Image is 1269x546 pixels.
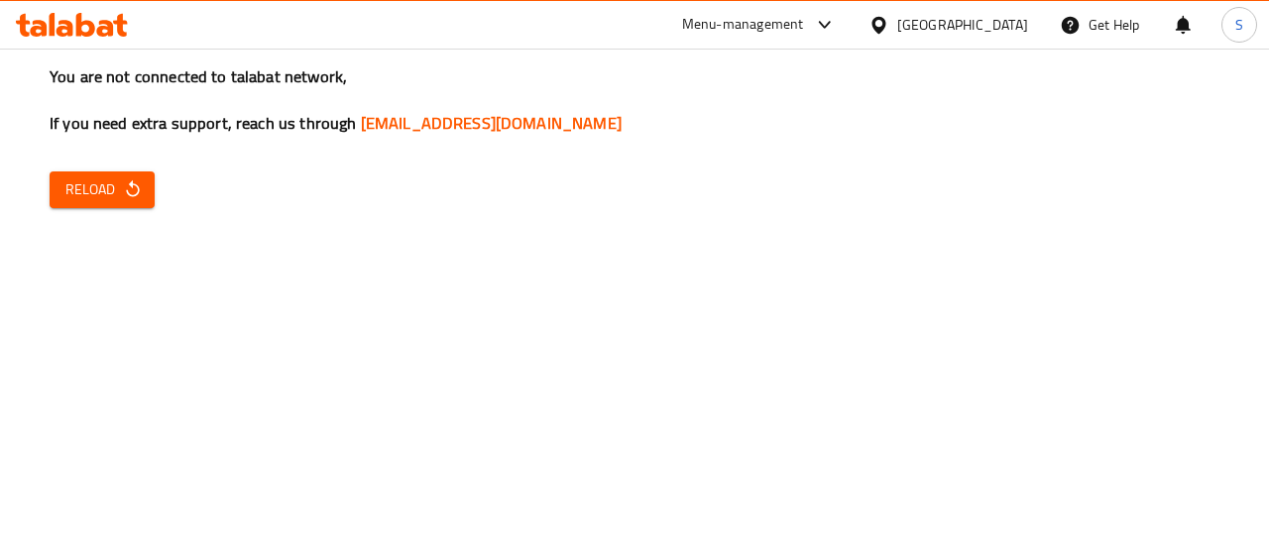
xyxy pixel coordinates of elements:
[361,108,622,138] a: [EMAIL_ADDRESS][DOMAIN_NAME]
[897,14,1028,36] div: [GEOGRAPHIC_DATA]
[1235,14,1243,36] span: S
[682,13,804,37] div: Menu-management
[50,65,1219,135] h3: You are not connected to talabat network, If you need extra support, reach us through
[50,171,155,208] button: Reload
[65,177,139,202] span: Reload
